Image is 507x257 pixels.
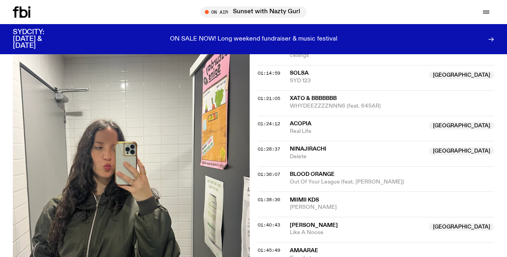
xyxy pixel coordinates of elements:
[429,71,494,79] span: [GEOGRAPHIC_DATA]
[290,178,495,186] span: Out Of Your League (feat. [PERSON_NAME])
[170,36,337,43] p: ON SALE NOW! Long weekend fundraiser & music festival
[258,196,280,203] span: 01:38:36
[258,147,280,151] button: 01:28:37
[290,222,338,228] span: [PERSON_NAME]
[258,146,280,152] span: 01:28:37
[258,70,280,76] span: 01:14:59
[290,229,424,237] span: Like A Noose
[290,102,495,110] span: WHYDEEZZZZNNN6 (feat. 645AR)
[258,223,280,227] button: 01:40:43
[290,70,309,76] span: SOLSA
[258,222,280,228] span: 01:40:43
[429,223,494,231] span: [GEOGRAPHIC_DATA]
[290,96,337,101] span: xato & BBBBBBB
[290,128,424,135] span: Real Life
[258,71,280,75] button: 01:14:59
[290,197,319,203] span: Miimii KDS
[290,77,424,85] span: SYD 123
[258,120,280,127] span: 01:24:12
[290,248,318,253] span: Amaarae
[290,204,495,211] span: [PERSON_NAME]
[290,146,326,152] span: Ninajirachi
[429,122,494,130] span: [GEOGRAPHIC_DATA]
[290,121,311,126] span: Acopia
[258,171,280,177] span: 01:36:07
[258,247,280,253] span: 01:45:49
[258,172,280,177] button: 01:36:07
[258,248,280,253] button: 01:45:49
[258,198,280,202] button: 01:38:36
[290,171,335,177] span: Blood Orange
[13,29,64,49] h3: SYDCITY: [DATE] & [DATE]
[258,122,280,126] button: 01:24:12
[290,153,424,161] span: Delete
[290,52,424,59] span: ceilings
[258,96,280,101] button: 01:21:05
[429,147,494,155] span: [GEOGRAPHIC_DATA]
[258,95,280,102] span: 01:21:05
[201,6,307,18] button: On AirSunset with Nazty Gurl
